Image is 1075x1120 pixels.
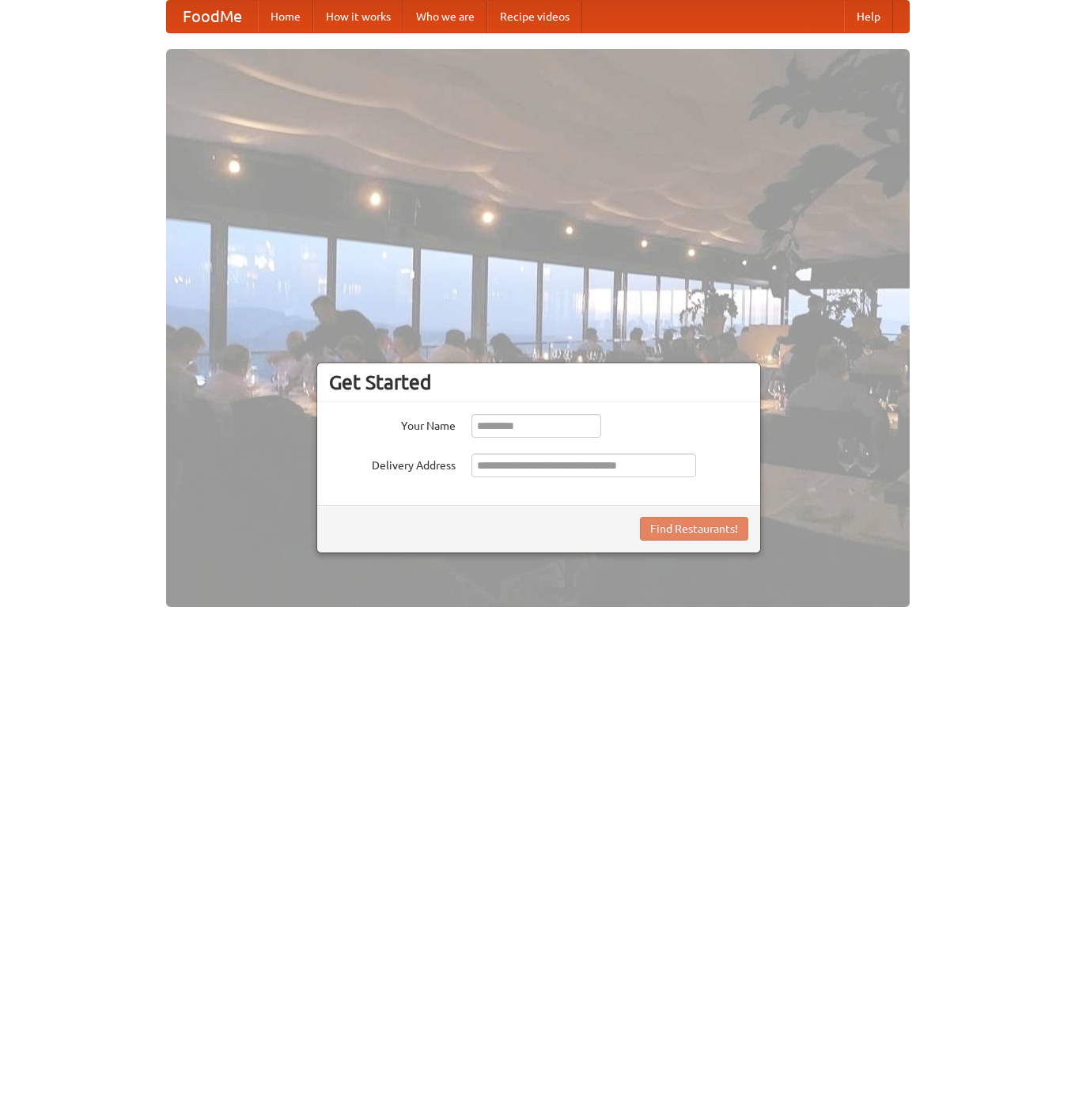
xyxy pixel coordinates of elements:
[403,1,487,32] a: Who we are
[487,1,582,32] a: Recipe videos
[258,1,313,32] a: Home
[313,1,403,32] a: How it works
[844,1,893,32] a: Help
[329,414,456,434] label: Your Name
[167,1,258,32] a: FoodMe
[640,517,748,541] button: Find Restaurants!
[329,454,456,473] label: Delivery Address
[329,370,748,394] h3: Get Started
